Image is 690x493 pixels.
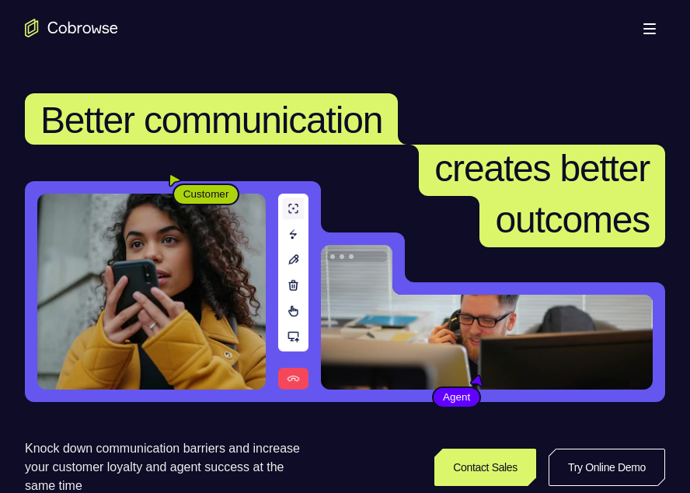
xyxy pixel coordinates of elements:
[37,194,266,390] img: A customer holding their phone
[434,148,650,189] span: creates better
[40,100,382,141] span: Better communication
[25,19,118,37] a: Go to the home page
[278,194,308,390] img: A series of tools used in co-browsing sessions
[434,449,536,486] a: Contact Sales
[321,245,653,390] img: A customer support agent talking on the phone
[549,449,665,486] a: Try Online Demo
[495,199,650,240] span: outcomes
